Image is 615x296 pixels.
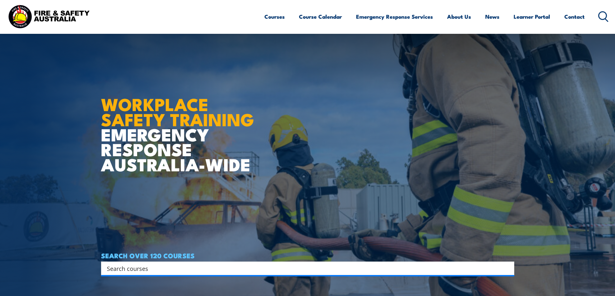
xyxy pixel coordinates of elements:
h4: SEARCH OVER 120 COURSES [101,252,514,259]
a: Course Calendar [299,8,342,25]
form: Search form [108,264,501,273]
h1: EMERGENCY RESPONSE AUSTRALIA-WIDE [101,80,259,172]
a: Emergency Response Services [356,8,433,25]
a: Learner Portal [514,8,550,25]
a: Contact [564,8,585,25]
a: About Us [447,8,471,25]
a: Courses [264,8,285,25]
a: News [485,8,499,25]
button: Search magnifier button [503,264,512,273]
strong: WORKPLACE SAFETY TRAINING [101,90,254,132]
input: Search input [107,263,500,273]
